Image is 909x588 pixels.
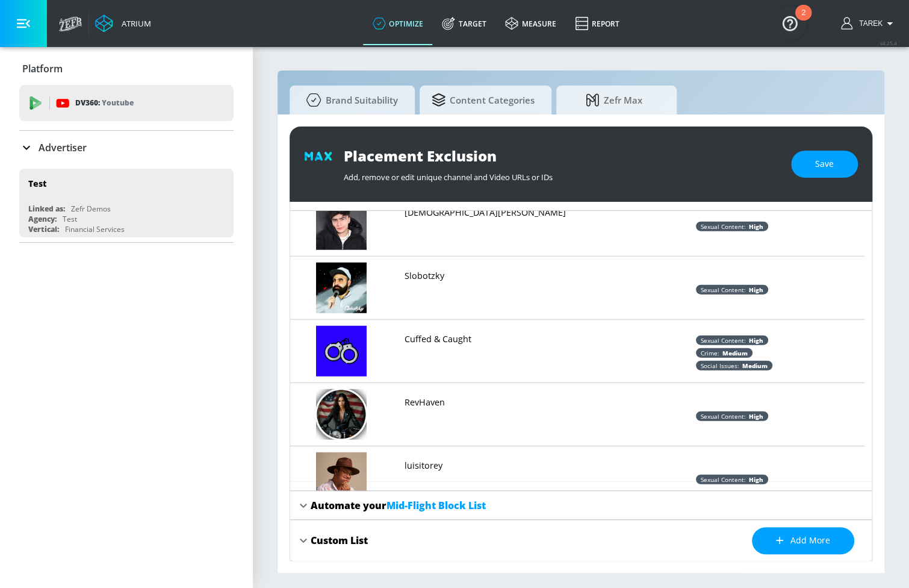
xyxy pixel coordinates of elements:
[405,270,444,282] p: Slobotzky
[290,491,872,520] div: Automate yourMid-Flight Block List
[405,332,471,345] a: Cuffed & Caught
[19,169,234,237] div: TestLinked as:Zefr DemosAgency:TestVertical:Financial Services
[701,361,739,370] span: Social Issues :
[773,6,807,40] button: Open Resource Center, 2 new notifications
[28,178,46,189] div: Test
[746,222,763,231] span: high
[19,131,234,164] div: Advertiser
[405,395,445,408] a: RevHaven
[290,520,872,561] div: Custom ListAdd more
[22,62,63,75] p: Platform
[344,146,779,166] div: Placement Exclusion
[28,214,57,224] div: Agency:
[815,157,834,172] span: Save
[117,18,151,29] div: Atrium
[880,40,897,46] span: v 4.25.4
[405,458,442,472] a: luisitorey
[701,349,719,357] span: Crime :
[102,96,134,109] p: Youtube
[495,2,565,45] a: measure
[719,349,748,357] span: medium
[746,336,763,345] span: high
[565,2,628,45] a: Report
[386,499,486,512] span: Mid-Flight Block List
[311,499,486,512] div: Automate your
[568,86,660,114] span: Zefr Max
[344,166,779,183] div: Add, remove or edit unique channel and Video URLs or IDs
[854,19,883,28] span: login as: tarek.rabbani@zefr.com
[801,13,805,28] div: 2
[363,2,432,45] a: optimize
[28,204,65,214] div: Linked as:
[71,204,111,214] div: Zefr Demos
[752,527,854,554] button: Add more
[746,412,763,421] span: high
[316,263,367,313] img: UCsQOkbo_av-VcC-hbrM5R1Q
[405,207,566,219] p: [DEMOGRAPHIC_DATA][PERSON_NAME]
[405,333,471,345] p: Cuffed & Caught
[701,475,746,484] span: Sexual Content :
[746,475,763,484] span: high
[701,336,746,345] span: Sexual Content :
[302,86,398,114] span: Brand Suitability
[63,214,77,224] div: Test
[739,361,768,370] span: medium
[432,2,495,45] a: Target
[405,205,566,219] a: [DEMOGRAPHIC_DATA][PERSON_NAME]
[19,52,234,86] div: Platform
[701,222,746,231] span: Sexual Content :
[405,269,444,282] a: Slobotzky
[701,412,746,421] span: Sexual Content :
[75,96,134,110] p: DV360:
[746,286,763,294] span: high
[316,452,367,503] img: UCG8xW9RS7d_6AQigNkHPkSA
[95,14,151,33] a: Atrium
[316,326,367,377] img: UCCk5uvArY3jt5TAXiTeu9_g
[65,224,125,234] div: Financial Services
[841,16,897,31] button: Tarek
[316,389,367,440] img: UCIbWUTYzLzLsodEuWLN7oEQ
[776,533,830,548] span: Add more
[791,151,858,178] button: Save
[28,224,59,234] div: Vertical:
[19,85,234,121] div: DV360: Youtube
[311,534,368,547] div: Custom List
[405,460,442,472] p: luisitorey
[39,141,87,154] p: Advertiser
[701,286,746,294] span: Sexual Content :
[316,199,367,250] img: UCvhTQUYbaUZSCDbGLPIm7RA
[405,396,445,408] p: RevHaven
[432,86,535,114] span: Content Categories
